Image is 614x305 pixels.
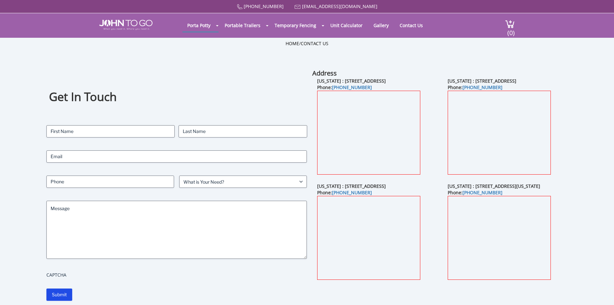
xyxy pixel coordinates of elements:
[448,78,516,84] b: [US_STATE] : [STREET_ADDRESS]
[46,176,174,188] input: Phone
[448,183,540,189] b: [US_STATE] : [STREET_ADDRESS][US_STATE]
[448,189,502,196] b: Phone:
[317,84,372,90] b: Phone:
[326,19,367,32] a: Unit Calculator
[244,3,284,9] a: [PHONE_NUMBER]
[332,84,372,90] a: [PHONE_NUMBER]
[505,20,515,28] img: cart a
[463,84,502,90] a: [PHONE_NUMBER]
[302,3,377,9] a: [EMAIL_ADDRESS][DOMAIN_NAME]
[312,69,337,77] b: Address
[237,4,242,10] img: Call
[286,40,299,46] a: Home
[49,89,304,105] h1: Get In Touch
[395,19,428,32] a: Contact Us
[295,5,301,9] img: Mail
[99,20,152,30] img: JOHN to go
[182,19,215,32] a: Porta Potty
[588,279,614,305] button: Live Chat
[369,19,394,32] a: Gallery
[317,183,386,189] b: [US_STATE] : [STREET_ADDRESS]
[46,289,72,301] input: Submit
[46,272,307,278] label: CAPTCHA
[220,19,265,32] a: Portable Trailers
[448,84,502,90] b: Phone:
[46,125,175,137] input: First Name
[317,78,386,84] b: [US_STATE] : [STREET_ADDRESS]
[507,23,515,37] span: (0)
[463,189,502,196] a: [PHONE_NUMBER]
[270,19,321,32] a: Temporary Fencing
[46,150,307,163] input: Email
[301,40,328,46] a: Contact Us
[317,189,372,196] b: Phone:
[179,125,307,137] input: Last Name
[286,40,328,47] ul: /
[332,189,372,196] a: [PHONE_NUMBER]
